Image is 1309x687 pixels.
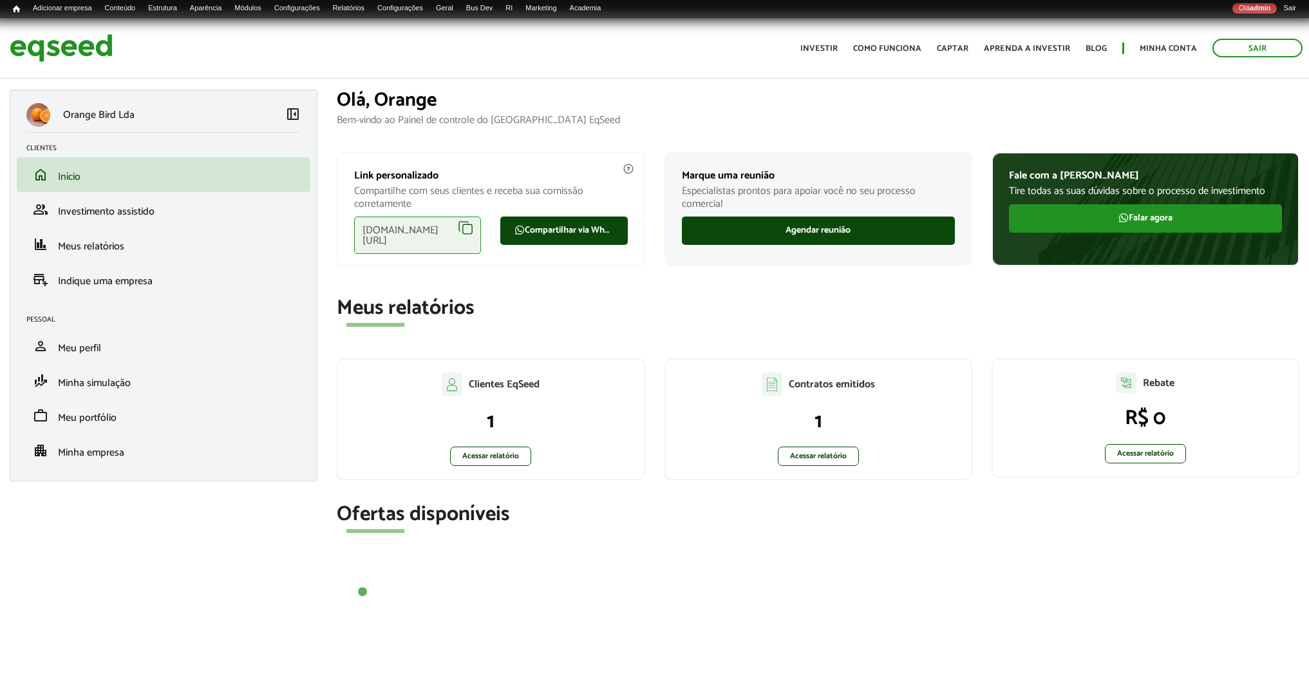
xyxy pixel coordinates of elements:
[13,5,20,14] span: Início
[469,378,540,391] p: Clientes EqSeed
[514,225,525,235] img: FaWhatsapp.svg
[337,503,1299,526] h2: Ofertas disponíveis
[429,3,460,14] a: Geral
[800,44,838,53] a: Investir
[26,408,301,423] a: workMeu portfólio
[1009,185,1282,197] p: Tire todas as suas dúvidas sobre o processo de investimento
[679,409,958,434] p: 1
[1105,444,1186,463] a: Acessar relatório
[1009,169,1282,182] p: Fale com a [PERSON_NAME]
[1009,204,1282,233] a: Falar agora
[33,338,48,354] span: person
[460,3,500,14] a: Bus Dev
[26,167,301,182] a: homeInício
[17,433,310,468] li: Minha empresa
[1277,3,1303,14] a: Sair
[17,329,310,363] li: Meu perfil
[337,114,1299,126] p: Bem-vindo ao Painel de controle do [GEOGRAPHIC_DATA] EqSeed
[142,3,184,14] a: Estrutura
[682,185,955,209] p: Especialistas prontos para apoiar você no seu processo comercial
[337,297,1299,320] h2: Meus relatórios
[623,163,634,175] img: agent-meulink-info2.svg
[26,237,301,252] a: financeMeus relatórios
[58,374,131,392] span: Minha simulação
[17,227,310,262] li: Meus relatórios
[682,169,955,182] p: Marque uma reunião
[10,31,113,65] img: EqSeed
[17,398,310,433] li: Meu portfólio
[58,238,124,255] span: Meus relatórios
[789,378,875,391] p: Contratos emitidos
[762,373,782,396] img: agent-contratos.svg
[1006,406,1285,431] p: R$ 0
[58,203,155,220] span: Investimento assistido
[17,192,310,227] li: Investimento assistido
[33,408,48,423] span: work
[354,185,627,209] p: Compartilhe com seus clientes e receba sua comissão corretamente
[17,157,310,192] li: Início
[1140,44,1197,53] a: Minha conta
[937,44,968,53] a: Captar
[563,3,608,14] a: Academia
[500,217,627,245] a: Compartilhar via WhatsApp
[351,409,630,434] p: 1
[268,3,326,14] a: Configurações
[285,106,301,122] span: left_panel_close
[356,586,369,599] button: 1 of 0
[1143,377,1174,389] p: Rebate
[58,340,101,357] span: Meu perfil
[33,167,48,182] span: home
[337,90,1299,111] h1: Olá, Orange
[17,363,310,398] li: Minha simulação
[450,447,531,466] a: Acessar relatório
[33,373,48,389] span: finance_mode
[58,409,117,427] span: Meu portfólio
[58,273,153,290] span: Indique uma empresa
[58,444,124,461] span: Minha empresa
[33,237,48,252] span: finance
[442,373,462,396] img: agent-clientes.svg
[682,217,955,245] a: Agendar reunião
[1118,213,1129,223] img: FaWhatsapp.svg
[26,316,310,324] h2: Pessoal
[853,44,921,53] a: Como funciona
[26,373,301,389] a: finance_modeMinha simulação
[26,3,99,14] a: Adicionar empresa
[778,447,859,466] a: Acessar relatório
[285,106,301,124] a: Colapsar menu
[26,338,301,354] a: personMeu perfil
[58,168,80,186] span: Início
[33,202,48,217] span: group
[371,3,429,14] a: Configurações
[519,3,563,14] a: Marketing
[6,3,26,15] a: Início
[326,3,371,14] a: Relatórios
[1212,39,1303,57] a: Sair
[354,217,481,254] div: [DOMAIN_NAME][URL]
[184,3,228,14] a: Aparência
[1116,373,1136,393] img: agent-relatorio.svg
[33,443,48,458] span: apartment
[499,3,519,14] a: RI
[63,109,135,121] p: Orange Bird Lda
[26,202,301,217] a: groupInvestimento assistido
[984,44,1070,53] a: Aprenda a investir
[17,262,310,296] li: Indique uma empresa
[26,144,310,152] h2: Clientes
[26,271,301,287] a: add_businessIndique uma empresa
[1250,4,1270,12] strong: admin
[354,169,627,182] p: Link personalizado
[33,271,48,287] span: add_business
[1232,3,1277,14] a: Oláadmin
[228,3,268,14] a: Módulos
[1086,44,1107,53] a: Blog
[26,443,301,458] a: apartmentMinha empresa
[99,3,142,14] a: Conteúdo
